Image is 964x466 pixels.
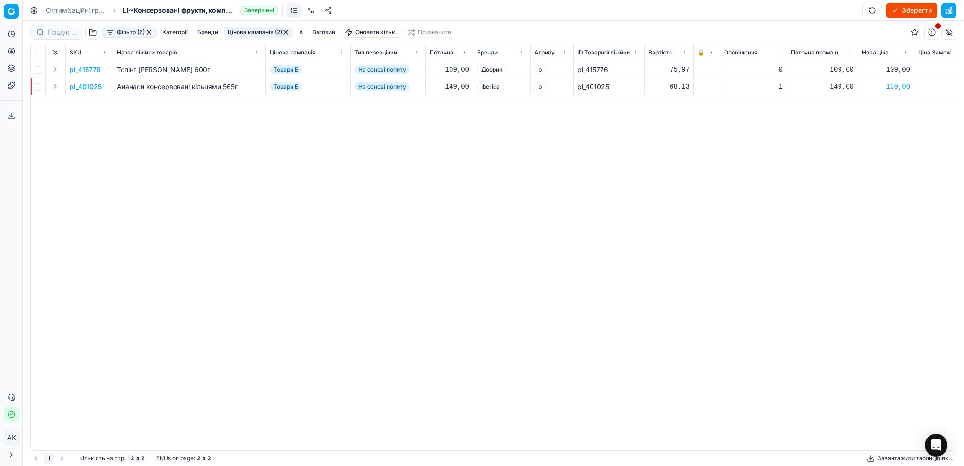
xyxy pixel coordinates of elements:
[862,49,889,56] span: Нова ціна
[534,64,546,75] span: b
[430,65,469,74] div: 109,00
[203,455,205,462] strong: з
[648,65,690,74] div: 75,97
[791,49,844,56] span: Поточна промо ціна
[30,453,68,464] nav: pagination
[48,27,77,37] input: Пошук по SKU або назві
[354,49,397,56] span: Тип переоцінки
[131,455,134,462] strong: 2
[862,65,910,74] div: 109,00
[159,27,192,38] button: Категорії
[79,455,145,462] div: :
[30,453,42,464] button: Go to previous page
[791,82,854,91] div: 149,00
[79,455,125,462] span: Кількість на стр.
[477,81,504,92] span: Iberica
[354,65,410,74] span: На основі попиту
[886,3,937,18] button: Зберегти
[50,63,61,75] button: Expand
[918,49,959,56] span: Ціна Заможний Округлена
[477,49,498,56] span: Бренди
[70,82,102,91] button: pl_401025
[698,49,705,56] span: 🔒
[123,6,236,15] span: L1~Консервовані фрукти,компоти,варення,мед - tier_1
[194,27,222,38] button: Бренди
[56,453,68,464] button: Go to next page
[577,65,640,74] div: pl_415776
[791,65,854,74] div: 109,00
[46,6,106,15] a: Оптимізаційні групи
[477,64,507,75] span: Добрик
[577,82,640,91] div: pl_401025
[270,65,302,74] span: Товари Б
[117,82,262,91] div: Ананаси консервовані кільцями 565г
[309,27,339,38] button: Ваговий
[648,82,690,91] div: 68,13
[50,81,61,92] button: Expand
[354,82,410,91] span: На основі попиту
[341,27,401,38] button: Оновити кільк.
[46,6,278,15] nav: breadcrumb
[70,49,81,56] span: SKU
[295,27,307,38] button: Δ
[156,455,195,462] span: SKUs on page :
[534,49,560,56] span: Атрибут товару
[862,82,910,91] div: 139,00
[50,47,61,58] button: Expand all
[197,455,201,462] strong: 2
[117,65,262,74] div: Топінг [PERSON_NAME] 600г
[117,49,177,56] span: Назва лінійки товарів
[865,453,956,464] button: Завантажити таблицю як...
[430,49,460,56] span: Поточна ціна
[207,455,211,462] strong: 2
[925,434,947,457] div: Open Intercom Messenger
[430,82,469,91] div: 149,00
[224,27,293,38] button: Цінова кампанія (2)
[44,453,54,464] button: 1
[102,27,157,38] button: Фільтр (6)
[648,49,672,56] span: Вартість
[123,6,278,15] span: L1~Консервовані фрукти,компоти,варення,мед - tier_1Завершені
[240,6,278,15] span: Завершені
[403,27,455,38] button: Призначити
[4,430,18,445] span: AK
[70,65,101,74] button: pl_415776
[270,82,302,91] span: Товари Б
[141,455,145,462] strong: 2
[724,82,783,91] div: 1
[4,430,19,445] button: AK
[270,49,316,56] span: Цінова кампанія
[577,49,630,56] span: ID Товарної лінійки
[136,455,139,462] strong: з
[534,81,546,92] span: b
[724,49,758,56] span: Оповіщення
[724,65,783,74] div: 0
